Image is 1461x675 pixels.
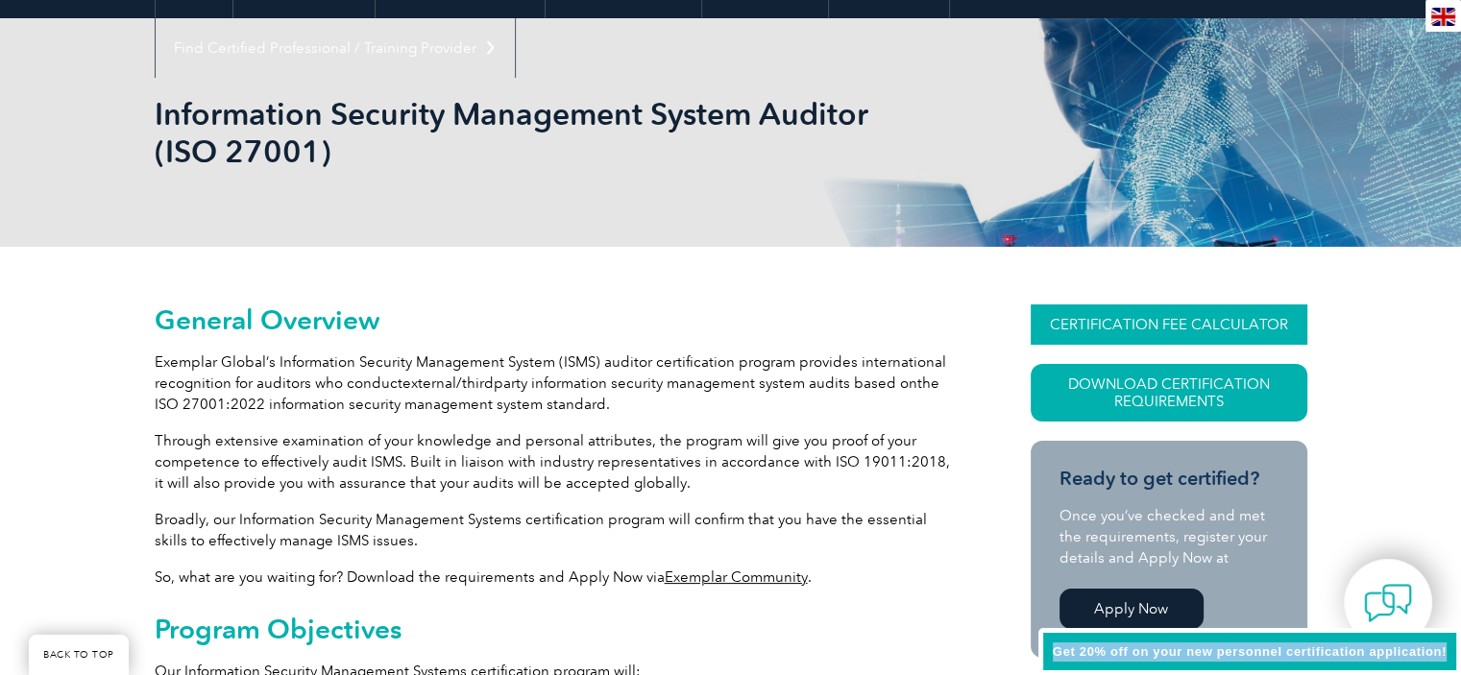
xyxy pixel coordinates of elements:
[155,351,962,415] p: Exemplar Global’s Information Security Management System (ISMS) auditor certification program pro...
[494,374,917,392] span: party information security management system audits based on
[1059,505,1278,568] p: Once you’ve checked and met the requirements, register your details and Apply Now at
[1053,644,1447,659] span: Get 20% off on your new personnel certification application!
[1031,364,1307,422] a: Download Certification Requirements
[665,568,808,586] a: Exemplar Community
[155,509,962,551] p: Broadly, our Information Security Management Systems certification program will confirm that you ...
[1031,304,1307,345] a: CERTIFICATION FEE CALCULATOR
[1364,579,1412,627] img: contact-chat.png
[156,18,515,78] a: Find Certified Professional / Training Provider
[1059,589,1204,629] a: Apply Now
[155,95,892,170] h1: Information Security Management System Auditor (ISO 27001)
[402,374,494,392] span: external/third
[1431,8,1455,26] img: en
[155,430,962,494] p: Through extensive examination of your knowledge and personal attributes, the program will give yo...
[155,614,962,644] h2: Program Objectives
[29,635,129,675] a: BACK TO TOP
[155,304,962,335] h2: General Overview
[155,567,962,588] p: So, what are you waiting for? Download the requirements and Apply Now via .
[1059,467,1278,491] h3: Ready to get certified?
